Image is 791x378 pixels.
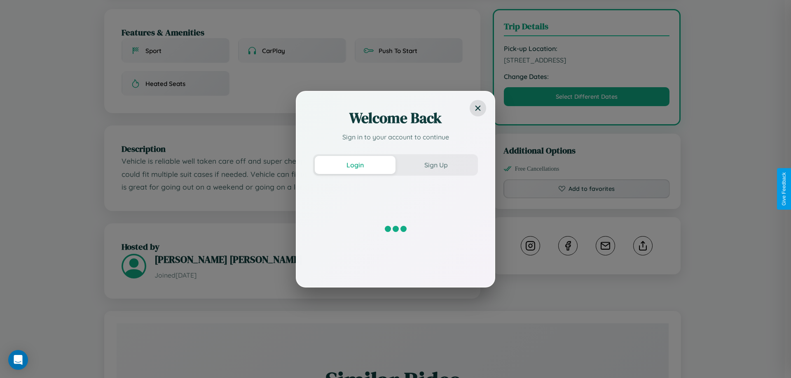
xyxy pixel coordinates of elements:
button: Login [315,156,395,174]
h2: Welcome Back [313,108,478,128]
div: Open Intercom Messenger [8,350,28,370]
div: Give Feedback [781,172,787,206]
button: Sign Up [395,156,476,174]
p: Sign in to your account to continue [313,132,478,142]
